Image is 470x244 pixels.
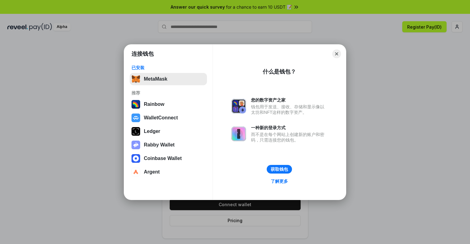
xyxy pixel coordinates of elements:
img: svg+xml,%3Csvg%20width%3D%22120%22%20height%3D%22120%22%20viewBox%3D%220%200%20120%20120%22%20fil... [132,100,140,109]
div: 一种新的登录方式 [251,125,327,130]
div: Argent [144,169,160,175]
img: svg+xml,%3Csvg%20xmlns%3D%22http%3A%2F%2Fwww.w3.org%2F2000%2Fsvg%22%20fill%3D%22none%22%20viewBox... [132,141,140,149]
button: WalletConnect [130,112,207,124]
div: 推荐 [132,90,205,96]
img: svg+xml,%3Csvg%20xmlns%3D%22http%3A%2F%2Fwww.w3.org%2F2000%2Fsvg%22%20width%3D%2228%22%20height%3... [132,127,140,136]
div: 了解更多 [271,178,288,184]
div: Rabby Wallet [144,142,175,148]
button: Ledger [130,125,207,138]
button: Rabby Wallet [130,139,207,151]
button: Coinbase Wallet [130,152,207,165]
div: WalletConnect [144,115,178,121]
button: Rainbow [130,98,207,110]
div: 已安装 [132,65,205,70]
button: Argent [130,166,207,178]
div: 什么是钱包？ [263,68,296,75]
img: svg+xml,%3Csvg%20xmlns%3D%22http%3A%2F%2Fwww.w3.org%2F2000%2Fsvg%22%20fill%3D%22none%22%20viewBox... [231,126,246,141]
div: 而不是在每个网站上创建新的账户和密码，只需连接您的钱包。 [251,132,327,143]
button: Close [332,50,341,58]
div: 获取钱包 [271,166,288,172]
div: 您的数字资产之家 [251,97,327,103]
img: svg+xml,%3Csvg%20width%3D%2228%22%20height%3D%2228%22%20viewBox%3D%220%200%2028%2028%22%20fill%3D... [132,168,140,176]
button: MetaMask [130,73,207,85]
div: 钱包用于发送、接收、存储和显示像以太坊和NFT这样的数字资产。 [251,104,327,115]
img: svg+xml,%3Csvg%20xmlns%3D%22http%3A%2F%2Fwww.w3.org%2F2000%2Fsvg%22%20fill%3D%22none%22%20viewBox... [231,99,246,114]
div: Coinbase Wallet [144,156,182,161]
a: 了解更多 [267,177,292,185]
img: svg+xml,%3Csvg%20fill%3D%22none%22%20height%3D%2233%22%20viewBox%3D%220%200%2035%2033%22%20width%... [132,75,140,83]
button: 获取钱包 [267,165,292,174]
div: MetaMask [144,76,167,82]
div: Rainbow [144,102,164,107]
img: svg+xml,%3Csvg%20width%3D%2228%22%20height%3D%2228%22%20viewBox%3D%220%200%2028%2028%22%20fill%3D... [132,114,140,122]
div: Ledger [144,129,160,134]
img: svg+xml,%3Csvg%20width%3D%2228%22%20height%3D%2228%22%20viewBox%3D%220%200%2028%2028%22%20fill%3D... [132,154,140,163]
h1: 连接钱包 [132,50,154,58]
